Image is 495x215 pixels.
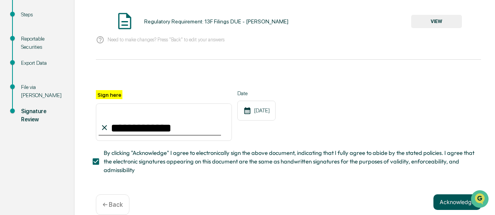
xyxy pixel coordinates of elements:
[21,59,62,67] div: Export Data
[21,11,62,19] div: Steps
[53,95,100,109] a: 🗄️Attestations
[8,59,22,73] img: 1746055101610-c473b297-6a78-478c-a979-82029cc54cd1
[237,101,276,121] div: [DATE]
[16,98,50,106] span: Preclearance
[237,90,276,96] label: Date
[20,35,129,43] input: Clear
[411,15,462,28] button: VIEW
[57,99,63,105] div: 🗄️
[64,98,97,106] span: Attestations
[27,67,99,73] div: We're available if you need us!
[115,11,134,31] img: Document Icon
[21,83,62,100] div: File via [PERSON_NAME]
[144,18,288,25] div: Regulatory Requirement: 13F Filings DUE - [PERSON_NAME]
[103,201,123,208] p: ← Back
[470,189,491,210] iframe: Open customer support
[5,95,53,109] a: 🖐️Preclearance
[16,113,49,121] span: Data Lookup
[433,194,481,210] button: Acknowledge
[108,37,225,43] p: Need to make changes? Press "Back" to edit your answers
[8,16,142,28] p: How can we help?
[104,149,475,175] span: By clicking "Acknowledge" I agree to electronically sign the above document, indicating that I fu...
[21,35,62,51] div: Reportable Securities
[78,132,94,138] span: Pylon
[21,107,62,124] div: Signature Review
[96,90,122,99] label: Sign here
[8,114,14,120] div: 🔎
[133,62,142,71] button: Start new chat
[5,110,52,124] a: 🔎Data Lookup
[8,99,14,105] div: 🖐️
[27,59,128,67] div: Start new chat
[55,131,94,138] a: Powered byPylon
